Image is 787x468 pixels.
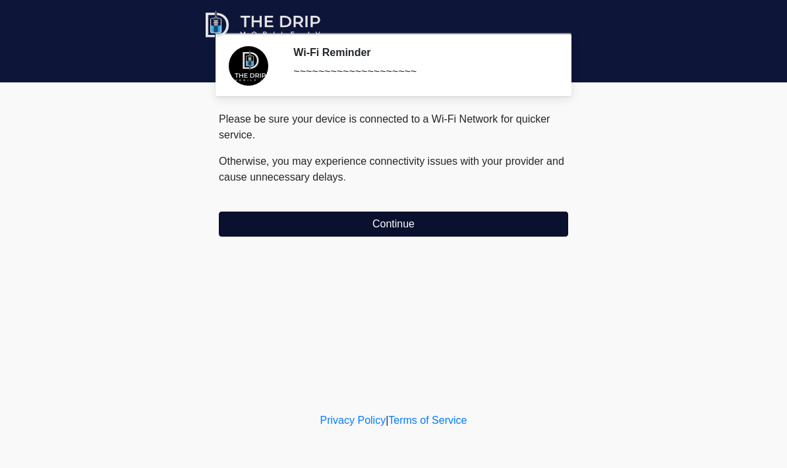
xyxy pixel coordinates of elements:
[229,46,268,86] img: Agent Avatar
[386,415,388,426] a: |
[343,171,346,183] span: .
[388,415,467,426] a: Terms of Service
[219,111,568,143] p: Please be sure your device is connected to a Wi-Fi Network for quicker service.
[293,64,548,80] div: ~~~~~~~~~~~~~~~~~~~~
[219,154,568,185] p: Otherwise, you may experience connectivity issues with your provider and cause unnecessary delays
[219,212,568,237] button: Continue
[206,10,322,40] img: The Drip Mobile IV Logo
[293,46,548,59] h2: Wi-Fi Reminder
[320,415,386,426] a: Privacy Policy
